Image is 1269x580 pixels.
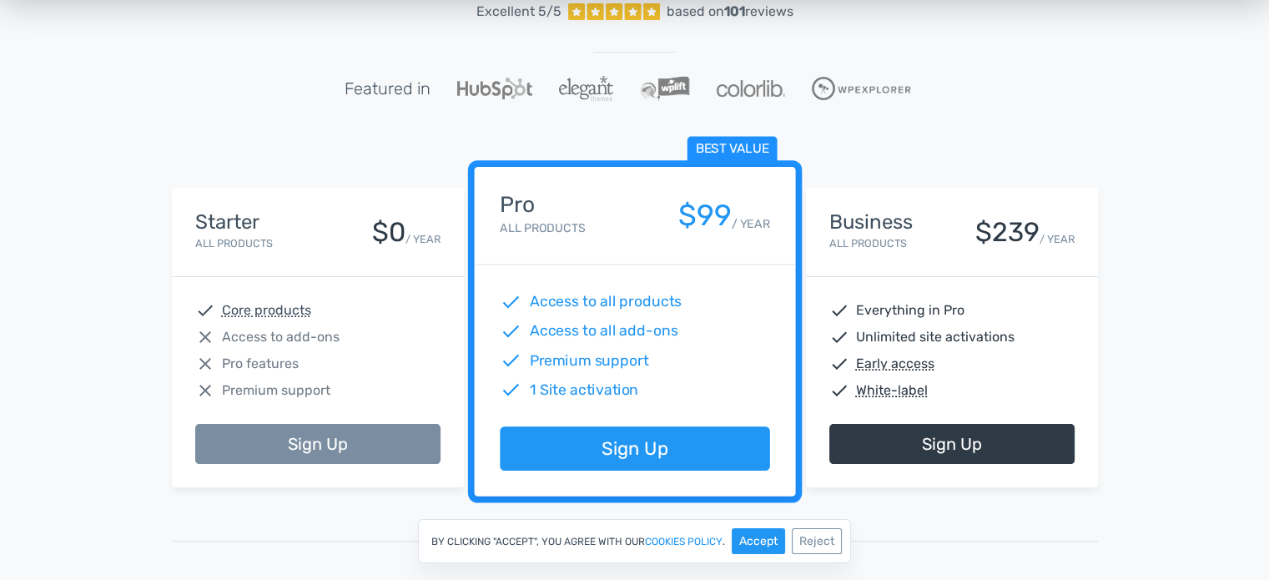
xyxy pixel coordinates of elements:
span: Everything in Pro [856,300,964,320]
span: close [195,381,215,401]
span: 1 Site activation [529,379,638,401]
div: $239 [975,218,1040,247]
span: close [195,327,215,347]
abbr: White-label [856,381,928,401]
a: Sign Up [500,427,769,472]
h5: Featured in [345,79,431,98]
span: check [829,300,849,320]
a: Sign Up [195,424,441,464]
small: All Products [500,221,585,235]
span: close [195,354,215,374]
small: / YEAR [731,214,769,232]
small: / YEAR [1040,231,1075,247]
span: Access to all add-ons [529,320,677,342]
span: Premium support [529,350,648,371]
span: Best value [687,137,777,163]
span: check [829,381,849,401]
small: / YEAR [405,231,441,247]
button: Accept [732,528,785,554]
span: Excellent 5/5 [476,2,561,22]
img: WPExplorer [812,77,911,100]
div: By clicking "Accept", you agree with our . [418,519,851,563]
h4: Business [829,211,913,233]
span: Unlimited site activations [856,327,1015,347]
h4: Starter [195,211,273,233]
div: based on reviews [667,2,793,22]
span: check [500,350,521,371]
span: check [829,327,849,347]
abbr: Core products [222,300,311,320]
span: Access to add-ons [222,327,340,347]
span: Pro features [222,354,299,374]
abbr: Early access [856,354,934,374]
span: check [195,300,215,320]
img: Colorlib [717,80,785,97]
button: Reject [792,528,842,554]
a: Sign Up [829,424,1075,464]
a: cookies policy [645,537,723,547]
span: Access to all products [529,291,682,313]
img: WPLift [640,76,689,101]
small: All Products [829,237,907,250]
span: check [829,354,849,374]
span: check [500,320,521,342]
img: ElegantThemes [559,76,613,101]
div: $0 [372,218,405,247]
strong: 101 [724,3,745,19]
small: All Products [195,237,273,250]
h4: Pro [500,193,585,217]
span: check [500,379,521,401]
span: Premium support [222,381,330,401]
div: $99 [677,199,731,232]
span: check [500,291,521,313]
img: Hubspot [457,78,532,99]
